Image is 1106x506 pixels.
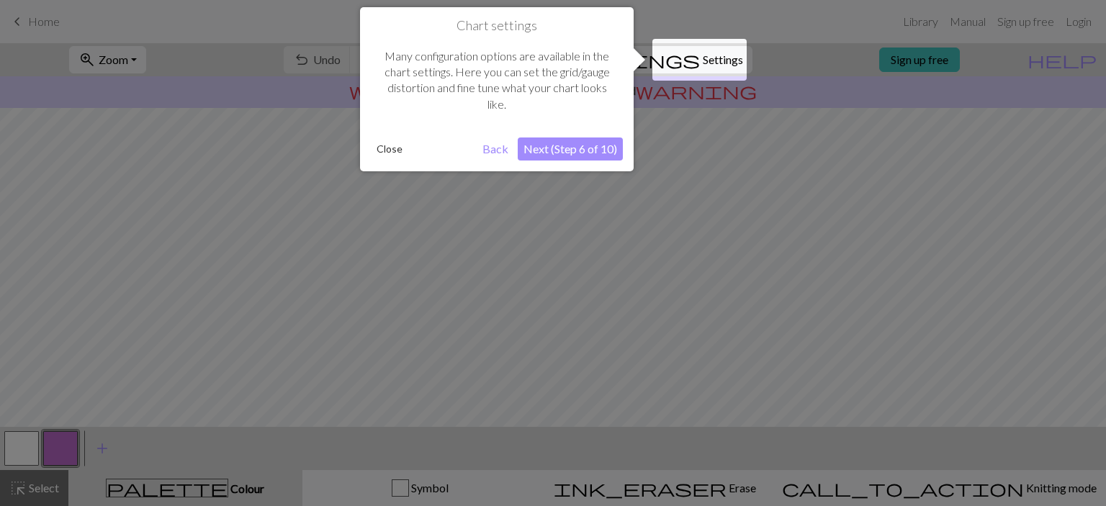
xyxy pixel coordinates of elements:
[477,137,514,161] button: Back
[371,138,408,160] button: Close
[371,34,623,127] div: Many configuration options are available in the chart settings. Here you can set the grid/gauge d...
[360,7,634,171] div: Chart settings
[518,137,623,161] button: Next (Step 6 of 10)
[371,18,623,34] h1: Chart settings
